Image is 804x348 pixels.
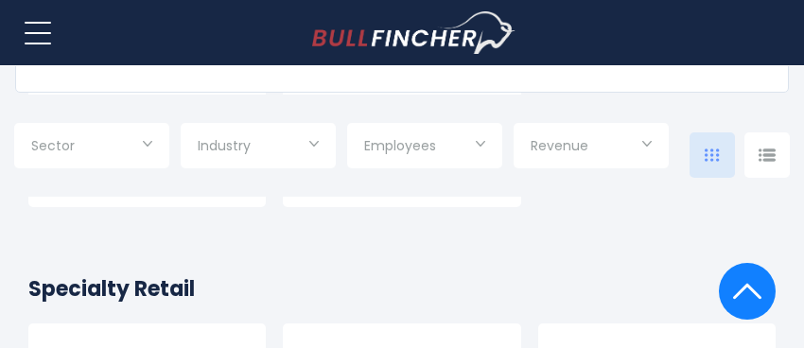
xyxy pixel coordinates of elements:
[198,130,319,165] input: Selection
[31,130,152,165] input: Selection
[31,137,75,154] span: Sector
[312,11,516,55] img: bullfincher logo
[531,130,652,165] input: Selection
[705,148,720,162] img: icon-comp-grid.svg
[28,273,776,304] h2: Specialty Retail
[312,11,516,55] a: Go to homepage
[759,148,776,162] img: icon-comp-list-view.svg
[364,130,485,165] input: Selection
[198,137,251,154] span: Industry
[531,137,588,154] span: Revenue
[364,137,436,154] span: Employees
